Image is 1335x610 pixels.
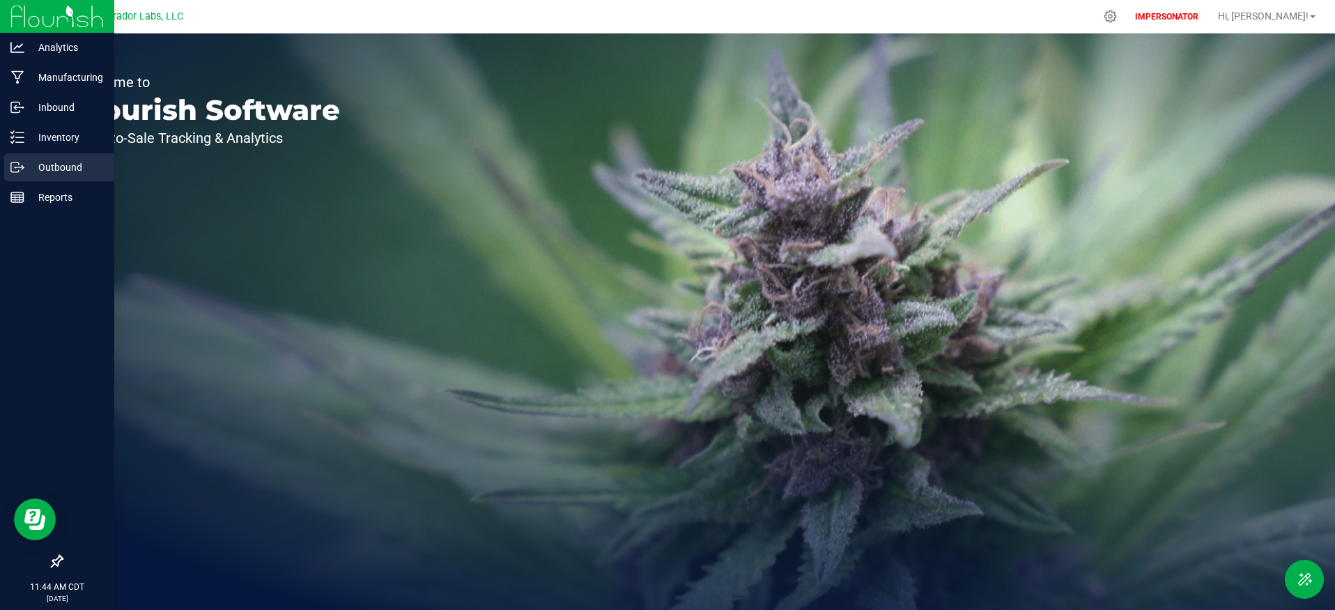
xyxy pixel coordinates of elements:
p: 11:44 AM CDT [6,581,108,593]
inline-svg: Outbound [10,160,24,174]
span: Hi, [PERSON_NAME]! [1218,10,1309,22]
button: Toggle Menu [1285,560,1324,599]
p: Seed-to-Sale Tracking & Analytics [75,131,340,145]
p: Reports [24,189,108,206]
inline-svg: Analytics [10,40,24,54]
iframe: Resource center [14,498,56,540]
div: Manage settings [1102,10,1119,23]
inline-svg: Reports [10,190,24,204]
p: Outbound [24,159,108,176]
inline-svg: Manufacturing [10,70,24,84]
p: Flourish Software [75,96,340,124]
p: Inventory [24,129,108,146]
inline-svg: Inventory [10,130,24,144]
p: IMPERSONATOR [1129,10,1204,23]
p: Analytics [24,39,108,56]
p: [DATE] [6,593,108,604]
p: Welcome to [75,75,340,89]
span: Curador Labs, LLC [101,10,183,22]
p: Inbound [24,99,108,116]
p: Manufacturing [24,69,108,86]
inline-svg: Inbound [10,100,24,114]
